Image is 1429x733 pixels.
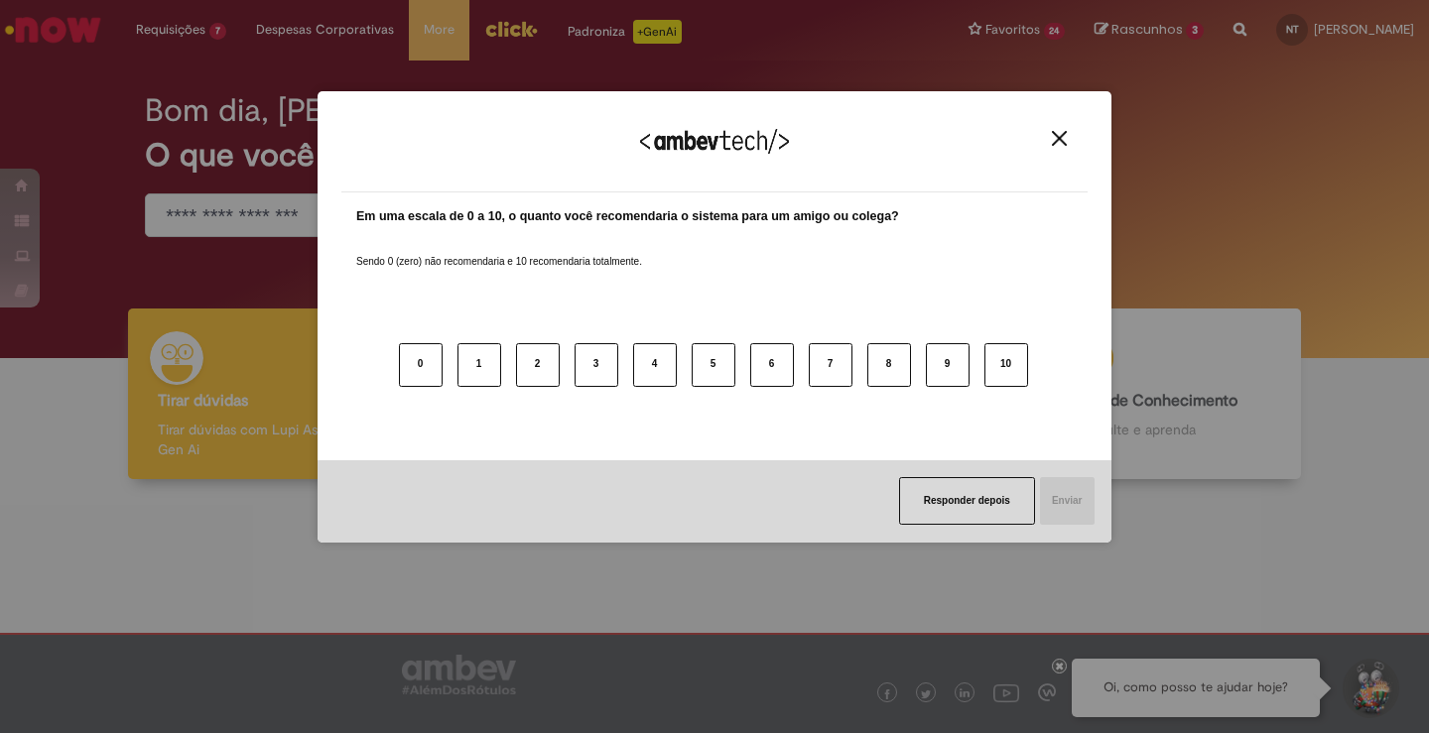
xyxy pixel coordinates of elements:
button: 4 [633,343,677,387]
button: 10 [984,343,1028,387]
img: Logo Ambevtech [640,129,789,154]
label: Em uma escala de 0 a 10, o quanto você recomendaria o sistema para um amigo ou colega? [356,207,899,226]
label: Sendo 0 (zero) não recomendaria e 10 recomendaria totalmente. [356,231,642,269]
button: 8 [867,343,911,387]
button: 1 [457,343,501,387]
button: 7 [809,343,852,387]
button: 2 [516,343,560,387]
img: Close [1052,131,1067,146]
button: 9 [926,343,970,387]
button: 0 [399,343,443,387]
button: Close [1046,130,1073,147]
button: 3 [575,343,618,387]
button: Responder depois [899,477,1035,525]
button: 6 [750,343,794,387]
button: 5 [692,343,735,387]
